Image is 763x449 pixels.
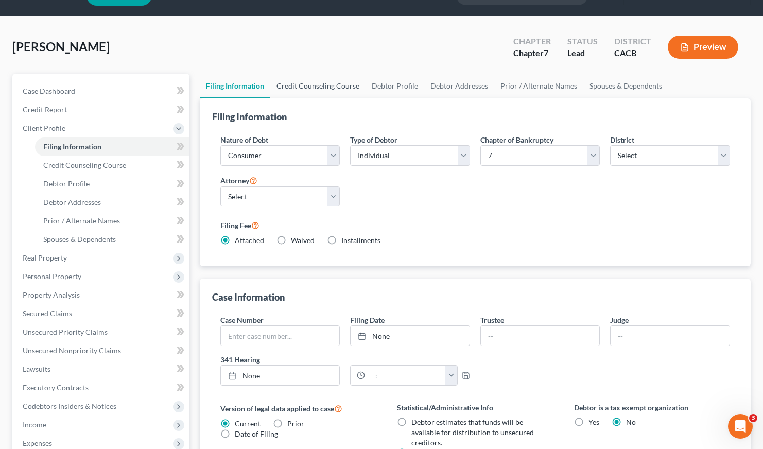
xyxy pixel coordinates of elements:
span: Date of Filing [235,429,278,438]
div: Case Information [212,291,285,303]
span: Prior [287,419,304,428]
input: -- [611,326,730,346]
label: Trustee [480,315,504,325]
span: Codebtors Insiders & Notices [23,402,116,410]
span: Installments [341,236,380,245]
a: Filing Information [200,74,270,98]
a: Credit Report [14,100,189,119]
label: Attorney [220,174,257,186]
a: None [221,366,340,385]
a: Debtor Profile [366,74,424,98]
span: Lawsuits [23,365,50,373]
a: Property Analysis [14,286,189,304]
a: Prior / Alternate Names [35,212,189,230]
a: Unsecured Nonpriority Claims [14,341,189,360]
a: Debtor Addresses [424,74,494,98]
a: Credit Counseling Course [35,156,189,175]
span: 7 [544,48,548,58]
span: Waived [291,236,315,245]
label: Case Number [220,315,264,325]
span: Executory Contracts [23,383,89,392]
a: Spouses & Dependents [35,230,189,249]
span: 3 [749,414,757,422]
span: Income [23,420,46,429]
span: [PERSON_NAME] [12,39,110,54]
a: Debtor Addresses [35,193,189,212]
input: Enter case number... [221,326,340,346]
label: District [610,134,634,145]
span: Debtor Addresses [43,198,101,206]
span: Prior / Alternate Names [43,216,120,225]
label: Chapter of Bankruptcy [480,134,553,145]
a: Credit Counseling Course [270,74,366,98]
div: Chapter [513,47,551,59]
a: Filing Information [35,137,189,156]
span: Debtor estimates that funds will be available for distribution to unsecured creditors. [411,418,534,447]
label: Filing Date [350,315,385,325]
a: None [351,326,470,346]
label: Filing Fee [220,219,731,231]
span: Expenses [23,439,52,447]
label: Nature of Debt [220,134,268,145]
span: Spouses & Dependents [43,235,116,244]
input: -- : -- [365,366,445,385]
span: Client Profile [23,124,65,132]
div: Filing Information [212,111,287,123]
span: Secured Claims [23,309,72,318]
label: Judge [610,315,629,325]
span: Real Property [23,253,67,262]
span: Current [235,419,261,428]
input: -- [481,326,600,346]
label: Version of legal data applied to case [220,402,377,415]
span: Unsecured Priority Claims [23,327,108,336]
div: Chapter [513,36,551,47]
label: Debtor is a tax exempt organization [574,402,731,413]
a: Executory Contracts [14,378,189,397]
span: Yes [588,418,599,426]
a: Secured Claims [14,304,189,323]
span: Case Dashboard [23,87,75,95]
button: Preview [668,36,738,59]
a: Spouses & Dependents [583,74,668,98]
span: Property Analysis [23,290,80,299]
span: Unsecured Nonpriority Claims [23,346,121,355]
span: Attached [235,236,264,245]
span: Filing Information [43,142,101,151]
div: District [614,36,651,47]
a: Lawsuits [14,360,189,378]
span: No [626,418,636,426]
div: Status [567,36,598,47]
a: Prior / Alternate Names [494,74,583,98]
div: CACB [614,47,651,59]
span: Credit Counseling Course [43,161,126,169]
iframe: Intercom live chat [728,414,753,439]
span: Debtor Profile [43,179,90,188]
a: Unsecured Priority Claims [14,323,189,341]
label: Statistical/Administrative Info [397,402,553,413]
label: 341 Hearing [215,354,475,365]
a: Debtor Profile [35,175,189,193]
label: Type of Debtor [350,134,397,145]
a: Case Dashboard [14,82,189,100]
span: Personal Property [23,272,81,281]
div: Lead [567,47,598,59]
span: Credit Report [23,105,67,114]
